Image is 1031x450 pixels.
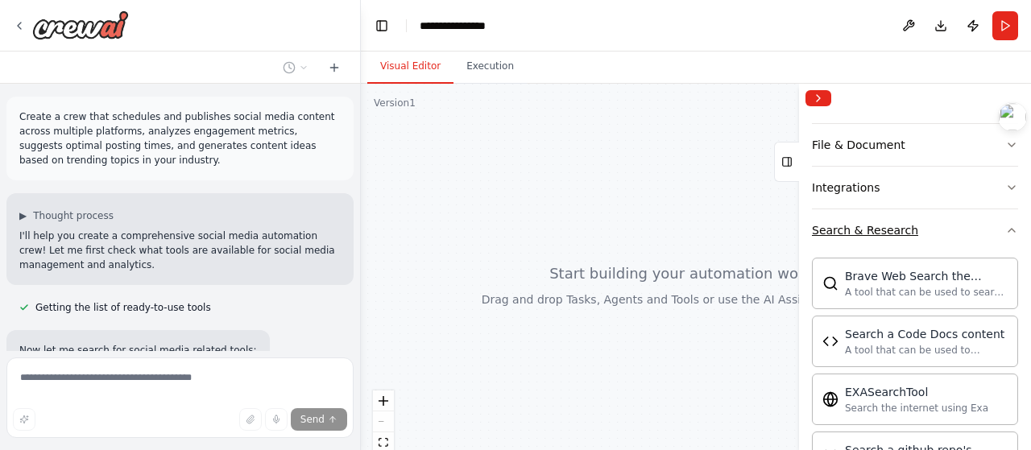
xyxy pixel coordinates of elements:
[805,90,831,106] button: Collapse right sidebar
[13,408,35,431] button: Improve this prompt
[33,209,114,222] span: Thought process
[822,391,838,407] img: Exasearchtool
[276,58,315,77] button: Switch to previous chat
[793,84,805,450] button: Toggle Sidebar
[845,384,988,400] div: EXASearchTool
[32,10,129,39] img: Logo
[845,268,1008,284] div: Brave Web Search the internet
[19,209,114,222] button: ▶Thought process
[19,209,27,222] span: ▶
[845,286,1008,299] div: A tool that can be used to search the internet with a search_query.
[239,408,262,431] button: Upload files
[19,343,257,357] p: Now let me search for social media related tools:
[845,326,1008,342] div: Search a Code Docs content
[812,124,1018,166] button: File & Document
[845,344,1008,357] div: A tool that can be used to semantic search a query from a Code Docs content.
[420,18,504,34] nav: breadcrumb
[812,222,918,238] div: Search & Research
[300,413,325,426] span: Send
[35,301,211,314] span: Getting the list of ready-to-use tools
[812,180,880,196] div: Integrations
[371,14,393,37] button: Hide left sidebar
[822,333,838,349] img: Codedocssearchtool
[812,137,905,153] div: File & Document
[321,58,347,77] button: Start a new chat
[19,229,341,272] p: I'll help you create a comprehensive social media automation crew! Let me first check what tools ...
[822,275,838,291] img: Bravesearchtool
[812,167,1018,208] button: Integrations
[291,408,347,431] button: Send
[373,390,394,411] button: zoom in
[374,97,416,109] div: Version 1
[367,50,453,84] button: Visual Editor
[19,109,341,167] p: Create a crew that schedules and publishes social media content across multiple platforms, analyz...
[845,402,988,415] div: Search the internet using Exa
[812,209,1018,251] button: Search & Research
[265,408,288,431] button: Click to speak your automation idea
[453,50,527,84] button: Execution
